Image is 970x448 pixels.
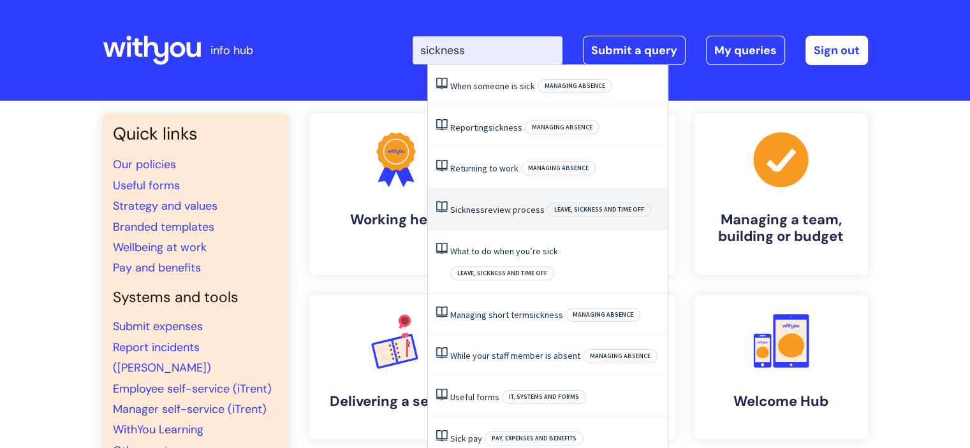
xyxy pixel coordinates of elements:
a: Pay and benefits [113,260,201,275]
span: Managing absence [538,79,612,93]
span: sickness [489,122,522,133]
a: Working here [309,113,483,275]
p: info hub [210,40,253,61]
span: Sickness [450,204,485,215]
input: Search [413,36,562,64]
a: My queries [706,36,785,65]
a: Sick pay [450,433,482,444]
a: Managing short termsickness [450,309,563,321]
span: IT, systems and forms [502,390,586,404]
a: Submit expenses [113,319,203,334]
a: When someone is sick [450,80,535,92]
a: Welcome Hub [694,295,868,439]
span: Managing absence [566,308,640,322]
span: Leave, sickness and time off [450,266,554,280]
a: Report incidents ([PERSON_NAME]) [113,340,211,375]
span: Managing absence [583,349,658,363]
a: Manager self-service (iTrent) [113,401,267,417]
a: Useful forms [450,391,499,403]
a: Sicknessreview process [450,204,545,215]
span: Managing absence [525,120,599,134]
div: | - [413,36,868,65]
a: Useful forms [113,178,180,193]
a: Employee self-service (iTrent) [113,381,272,396]
a: Our policies [113,157,176,172]
span: Pay, expenses and benefits [485,431,584,445]
a: Branded templates [113,219,214,235]
h4: Working here [320,212,473,228]
a: Returning to work [450,163,518,174]
a: Sign out [805,36,868,65]
span: Managing absence [521,161,596,175]
h4: Managing a team, building or budget [705,212,858,245]
a: WithYou Learning [113,422,203,437]
a: Strategy and values [113,198,217,213]
span: Leave, sickness and time off [547,203,651,217]
h3: Quick links [113,124,279,144]
a: Managing a team, building or budget [694,113,868,275]
h4: Systems and tools [113,289,279,307]
a: Wellbeing at work [113,240,207,255]
a: Reportingsickness [450,122,522,133]
a: What to do when you’re sick [450,245,558,257]
span: sickness [529,309,563,321]
a: Delivering a service [309,295,483,439]
h4: Welcome Hub [705,393,858,410]
a: Submit a query [583,36,686,65]
h4: Delivering a service [320,393,473,410]
a: While‌ ‌your‌ ‌staff‌ ‌member‌ ‌is‌ ‌absent‌ [450,350,580,361]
